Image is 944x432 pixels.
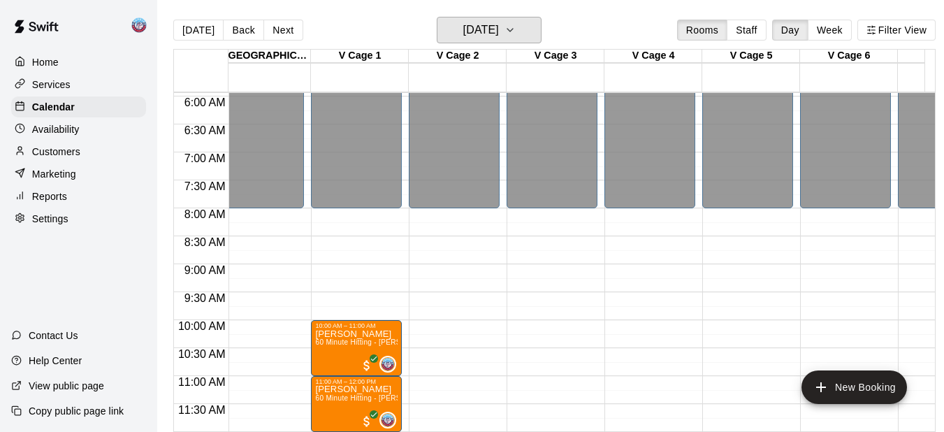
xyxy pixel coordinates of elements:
[11,186,146,207] a: Reports
[263,20,303,41] button: Next
[128,11,157,39] div: Noah Stofman
[311,376,402,432] div: 11:00 AM – 12:00 PM: 60 Minute Hitting - Voorhees
[223,20,264,41] button: Back
[11,52,146,73] a: Home
[29,379,104,393] p: View public page
[463,20,499,40] h6: [DATE]
[385,412,396,429] span: Noah Stofman
[381,413,395,427] img: Noah Stofman
[32,122,80,136] p: Availability
[800,50,898,63] div: V Cage 6
[175,320,229,332] span: 10:00 AM
[727,20,767,41] button: Staff
[801,370,907,404] button: add
[213,50,311,63] div: V [GEOGRAPHIC_DATA] 2
[315,394,439,402] span: 60 Minute Hitting - [PERSON_NAME]
[857,20,936,41] button: Filter View
[677,20,727,41] button: Rooms
[315,338,439,346] span: 60 Minute Hitting - [PERSON_NAME]
[181,152,229,164] span: 7:00 AM
[409,50,507,63] div: V Cage 2
[32,189,67,203] p: Reports
[175,404,229,416] span: 11:30 AM
[32,55,59,69] p: Home
[181,208,229,220] span: 8:00 AM
[379,356,396,373] div: Noah Stofman
[175,376,229,388] span: 11:00 AM
[181,292,229,304] span: 9:30 AM
[181,264,229,276] span: 9:00 AM
[29,404,124,418] p: Copy public page link
[181,96,229,108] span: 6:00 AM
[29,329,78,343] p: Contact Us
[32,167,76,181] p: Marketing
[11,74,146,95] a: Services
[11,164,146,185] a: Marketing
[315,378,398,385] div: 11:00 AM – 12:00 PM
[173,20,224,41] button: [DATE]
[131,17,147,34] img: Noah Stofman
[311,320,402,376] div: 10:00 AM – 11:00 AM: 60 Minute Hitting - Voorhees
[808,20,852,41] button: Week
[11,141,146,162] a: Customers
[315,322,398,329] div: 10:00 AM – 11:00 AM
[381,357,395,371] img: Noah Stofman
[29,354,82,368] p: Help Center
[379,412,396,429] div: Noah Stofman
[32,145,80,159] p: Customers
[175,348,229,360] span: 10:30 AM
[311,50,409,63] div: V Cage 1
[32,100,75,114] p: Calendar
[181,236,229,248] span: 8:30 AM
[385,356,396,373] span: Noah Stofman
[11,119,146,140] a: Availability
[11,208,146,229] a: Settings
[702,50,800,63] div: V Cage 5
[772,20,808,41] button: Day
[360,359,374,373] span: All customers have paid
[32,212,68,226] p: Settings
[181,124,229,136] span: 6:30 AM
[437,17,542,43] button: [DATE]
[360,415,374,429] span: All customers have paid
[604,50,702,63] div: V Cage 4
[181,180,229,192] span: 7:30 AM
[32,78,71,92] p: Services
[507,50,604,63] div: V Cage 3
[11,96,146,117] a: Calendar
